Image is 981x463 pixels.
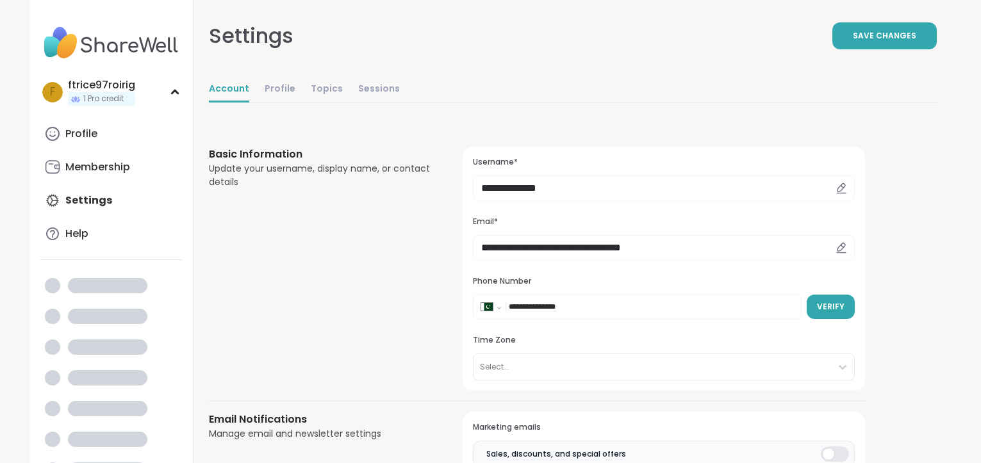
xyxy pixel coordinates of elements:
[83,93,124,104] span: 1 Pro credit
[817,301,845,313] span: Verify
[209,20,293,51] div: Settings
[832,22,937,49] button: Save Changes
[40,152,183,183] a: Membership
[311,77,343,102] a: Topics
[473,422,854,433] h3: Marketing emails
[473,157,854,168] h3: Username*
[50,84,55,101] span: f
[853,30,916,42] span: Save Changes
[358,77,400,102] a: Sessions
[473,335,854,346] h3: Time Zone
[473,276,854,287] h3: Phone Number
[68,78,135,92] div: ftrice97roirig
[209,412,433,427] h3: Email Notifications
[40,118,183,149] a: Profile
[40,218,183,249] a: Help
[807,295,855,319] button: Verify
[265,77,295,102] a: Profile
[40,20,183,65] img: ShareWell Nav Logo
[65,160,130,174] div: Membership
[209,162,433,189] div: Update your username, display name, or contact details
[473,216,854,227] h3: Email*
[209,147,433,162] h3: Basic Information
[486,448,626,460] span: Sales, discounts, and special offers
[209,427,433,441] div: Manage email and newsletter settings
[65,227,88,241] div: Help
[65,127,97,141] div: Profile
[209,77,249,102] a: Account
